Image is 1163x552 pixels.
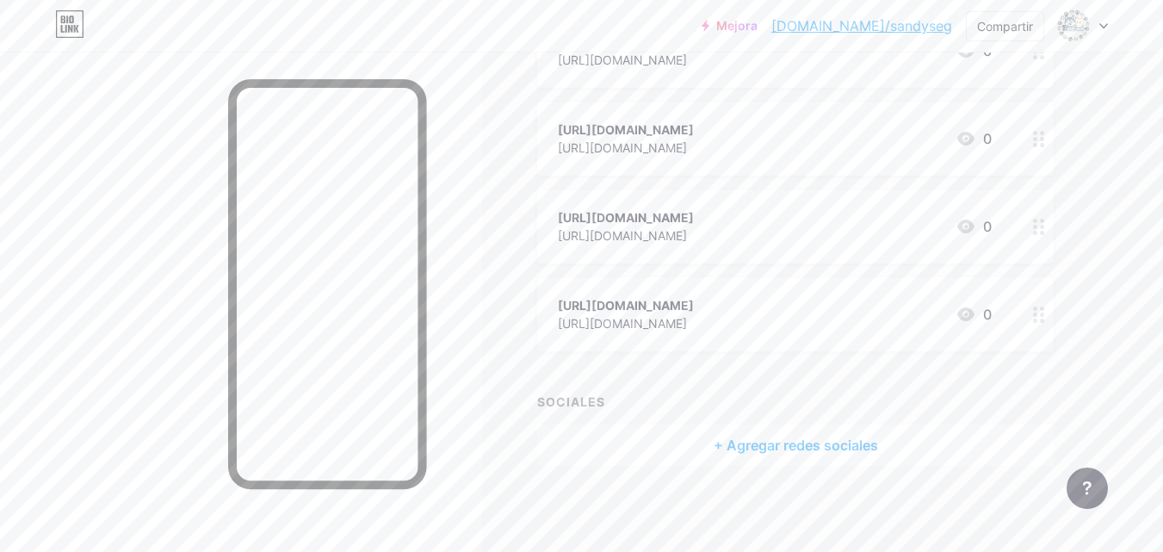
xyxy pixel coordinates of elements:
[714,437,878,454] font: + Agregar redes sociales
[1057,9,1090,42] img: Sandy Segura
[558,210,694,225] font: [URL][DOMAIN_NAME]
[983,306,992,323] font: 0
[558,316,687,331] font: [URL][DOMAIN_NAME]
[771,16,952,36] a: [DOMAIN_NAME]/sandyseg
[977,19,1033,34] font: Compartir
[537,394,605,409] font: SOCIALES
[716,18,758,33] font: Mejora
[558,298,694,313] font: [URL][DOMAIN_NAME]
[983,130,992,147] font: 0
[558,53,687,67] font: [URL][DOMAIN_NAME]
[983,218,992,235] font: 0
[558,122,694,137] font: [URL][DOMAIN_NAME]
[558,228,687,243] font: [URL][DOMAIN_NAME]
[771,17,952,34] font: [DOMAIN_NAME]/sandyseg
[558,140,687,155] font: [URL][DOMAIN_NAME]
